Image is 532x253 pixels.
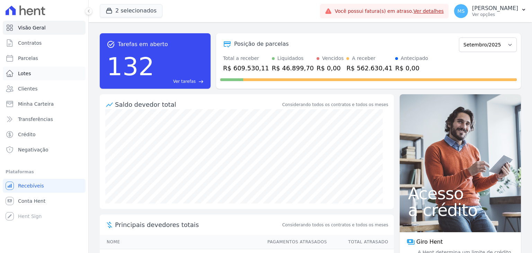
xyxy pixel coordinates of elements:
div: Vencidos [322,55,344,62]
span: Minha Carteira [18,101,54,107]
span: Lotes [18,70,31,77]
button: 2 selecionados [100,4,162,17]
span: Transferências [18,116,53,123]
div: Saldo devedor total [115,100,281,109]
th: Total Atrasado [327,235,394,249]
span: MS [458,9,465,14]
span: Recebíveis [18,182,44,189]
span: task_alt [107,40,115,49]
button: MS [PERSON_NAME] Ver opções [449,1,532,21]
a: Ver tarefas east [157,78,204,85]
div: Total a receber [223,55,269,62]
a: Recebíveis [3,179,86,193]
p: [PERSON_NAME] [472,5,518,12]
a: Crédito [3,128,86,141]
p: Ver opções [472,12,518,17]
span: a crédito [408,202,513,218]
span: east [198,79,204,84]
span: Negativação [18,146,48,153]
a: Minha Carteira [3,97,86,111]
div: R$ 0,00 [317,63,344,73]
a: Transferências [3,112,86,126]
div: Posição de parcelas [234,40,289,48]
th: Pagamentos Atrasados [261,235,327,249]
div: R$ 46.899,70 [272,63,314,73]
span: Acesso [408,185,513,202]
div: Plataformas [6,168,83,176]
span: Ver tarefas [173,78,196,85]
a: Lotes [3,67,86,80]
a: Contratos [3,36,86,50]
span: Você possui fatura(s) em atraso. [335,8,444,15]
div: Liquidados [277,55,304,62]
span: Clientes [18,85,37,92]
div: Antecipado [401,55,428,62]
span: Visão Geral [18,24,46,31]
div: A receber [352,55,375,62]
span: Giro Hent [416,238,443,246]
span: Crédito [18,131,36,138]
a: Ver detalhes [414,8,444,14]
a: Conta Hent [3,194,86,208]
a: Negativação [3,143,86,157]
span: Considerando todos os contratos e todos os meses [282,222,388,228]
span: Tarefas em aberto [118,40,168,49]
a: Clientes [3,82,86,96]
div: R$ 0,00 [395,63,428,73]
div: R$ 609.530,11 [223,63,269,73]
a: Visão Geral [3,21,86,35]
span: Principais devedores totais [115,220,281,229]
div: 132 [107,49,154,85]
span: Conta Hent [18,198,45,204]
a: Parcelas [3,51,86,65]
div: R$ 562.630,41 [346,63,392,73]
span: Parcelas [18,55,38,62]
span: Contratos [18,40,42,46]
th: Nome [100,235,261,249]
div: Considerando todos os contratos e todos os meses [282,102,388,108]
